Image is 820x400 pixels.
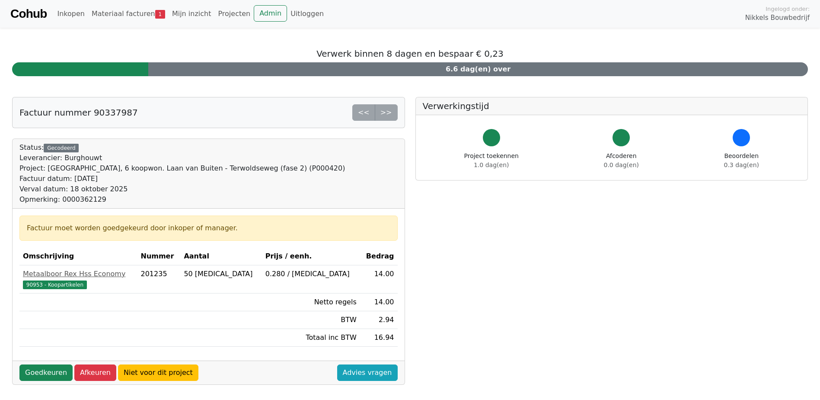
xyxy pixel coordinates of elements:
[360,311,398,329] td: 2.94
[724,152,759,170] div: Beoordelen
[19,174,345,184] div: Factuur datum: [DATE]
[214,5,254,23] a: Projecten
[148,62,808,76] div: 6.6 dag(en) over
[88,5,169,23] a: Materiaal facturen1
[23,269,134,279] div: Metaalboor Rex Hss Economy
[74,365,116,381] a: Afkeuren
[54,5,88,23] a: Inkopen
[360,248,398,265] th: Bedrag
[27,223,390,233] div: Factuur moet worden goedgekeurd door inkoper of manager.
[604,152,639,170] div: Afcoderen
[262,294,360,311] td: Netto regels
[423,101,801,111] h5: Verwerkingstijd
[23,281,87,289] span: 90953 - Koopartikelen
[360,329,398,347] td: 16.94
[262,311,360,329] td: BTW
[766,5,810,13] span: Ingelogd onder:
[137,248,180,265] th: Nummer
[19,184,345,194] div: Verval datum: 18 oktober 2025
[464,152,519,170] div: Project toekennen
[745,13,810,23] span: Nikkels Bouwbedrijf
[360,265,398,294] td: 14.00
[360,294,398,311] td: 14.00
[137,265,180,294] td: 201235
[19,142,345,205] div: Status:
[12,48,808,59] h5: Verwerk binnen 8 dagen en bespaar € 0,23
[19,153,345,163] div: Leverancier: Burghouwt
[23,269,134,290] a: Metaalboor Rex Hss Economy90953 - Koopartikelen
[19,107,138,118] h5: Factuur nummer 90337987
[184,269,258,279] div: 50 [MEDICAL_DATA]
[262,248,360,265] th: Prijs / eenh.
[155,10,165,19] span: 1
[19,248,137,265] th: Omschrijving
[604,161,639,168] span: 0.0 dag(en)
[10,3,47,24] a: Cohub
[337,365,398,381] a: Advies vragen
[118,365,198,381] a: Niet voor dit project
[265,269,357,279] div: 0.280 / [MEDICAL_DATA]
[169,5,215,23] a: Mijn inzicht
[19,365,73,381] a: Goedkeuren
[474,161,509,168] span: 1.0 dag(en)
[19,194,345,205] div: Opmerking: 0000362129
[254,5,287,22] a: Admin
[287,5,327,23] a: Uitloggen
[44,144,79,152] div: Gecodeerd
[262,329,360,347] td: Totaal inc BTW
[180,248,262,265] th: Aantal
[724,161,759,168] span: 0.3 dag(en)
[19,163,345,174] div: Project: [GEOGRAPHIC_DATA], 6 koopwon. Laan van Buiten - Terwoldseweg (fase 2) (P000420)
